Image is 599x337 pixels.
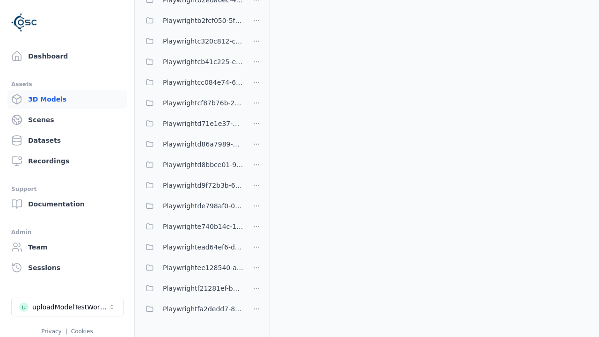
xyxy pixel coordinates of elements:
[140,94,243,112] button: Playwrightcf87b76b-25d2-4f03-98a0-0e4abce8ca21
[7,195,127,213] a: Documentation
[140,238,243,256] button: Playwrightead64ef6-db1b-4d5a-b49f-5bade78b8f72
[163,15,243,26] span: Playwrightb2fcf050-5f27-47cb-87c2-faf00259dd62
[163,36,243,47] span: Playwrightc320c812-c1c4-4e9b-934e-2277c41aca46
[32,302,108,312] div: uploadModelTestWorkspace
[66,328,67,335] span: |
[163,180,243,191] span: Playwrightd9f72b3b-66f5-4fd0-9c49-a6be1a64c72c
[140,52,243,71] button: Playwrightcb41c225-e288-4c3c-b493-07c6e16c0d29
[140,300,243,318] button: Playwrightfa2dedd7-83d1-48b2-a06f-a16c3db01942
[140,32,243,51] button: Playwrightc320c812-c1c4-4e9b-934e-2277c41aca46
[140,73,243,92] button: Playwrightcc084e74-6bd9-4f7e-8d69-516a74321fe7
[140,135,243,154] button: Playwrightd86a7989-a27e-4cc3-9165-73b2f9dacd14
[163,221,243,232] span: Playwrighte740b14c-14da-4387-887c-6b8e872d97ef
[163,97,243,109] span: Playwrightcf87b76b-25d2-4f03-98a0-0e4abce8ca21
[11,298,124,316] button: Select a workspace
[163,159,243,170] span: Playwrightd8bbce01-9637-468c-8f59-1050d21f77ba
[7,152,127,170] a: Recordings
[71,328,93,335] a: Cookies
[163,200,243,212] span: Playwrightde798af0-0a13-4792-ac1d-0e6eb1e31492
[163,56,243,67] span: Playwrightcb41c225-e288-4c3c-b493-07c6e16c0d29
[7,90,127,109] a: 3D Models
[41,328,61,335] a: Privacy
[163,242,243,253] span: Playwrightead64ef6-db1b-4d5a-b49f-5bade78b8f72
[140,155,243,174] button: Playwrightd8bbce01-9637-468c-8f59-1050d21f77ba
[163,77,243,88] span: Playwrightcc084e74-6bd9-4f7e-8d69-516a74321fe7
[7,47,127,66] a: Dashboard
[163,303,243,315] span: Playwrightfa2dedd7-83d1-48b2-a06f-a16c3db01942
[163,139,243,150] span: Playwrightd86a7989-a27e-4cc3-9165-73b2f9dacd14
[163,283,243,294] span: Playwrightf21281ef-bbe4-4d9a-bb9a-5ca1779a30ca
[19,302,29,312] div: u
[7,110,127,129] a: Scenes
[163,118,243,129] span: Playwrightd71e1e37-d31c-4572-b04d-3c18b6f85a3d
[140,258,243,277] button: Playwrightee128540-aad7-45a2-a070-fbdd316a1489
[11,79,123,90] div: Assets
[7,131,127,150] a: Datasets
[11,9,37,36] img: Logo
[7,238,127,256] a: Team
[140,176,243,195] button: Playwrightd9f72b3b-66f5-4fd0-9c49-a6be1a64c72c
[140,114,243,133] button: Playwrightd71e1e37-d31c-4572-b04d-3c18b6f85a3d
[11,227,123,238] div: Admin
[140,279,243,298] button: Playwrightf21281ef-bbe4-4d9a-bb9a-5ca1779a30ca
[11,183,123,195] div: Support
[163,262,243,273] span: Playwrightee128540-aad7-45a2-a070-fbdd316a1489
[140,11,243,30] button: Playwrightb2fcf050-5f27-47cb-87c2-faf00259dd62
[140,217,243,236] button: Playwrighte740b14c-14da-4387-887c-6b8e872d97ef
[140,197,243,215] button: Playwrightde798af0-0a13-4792-ac1d-0e6eb1e31492
[7,258,127,277] a: Sessions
